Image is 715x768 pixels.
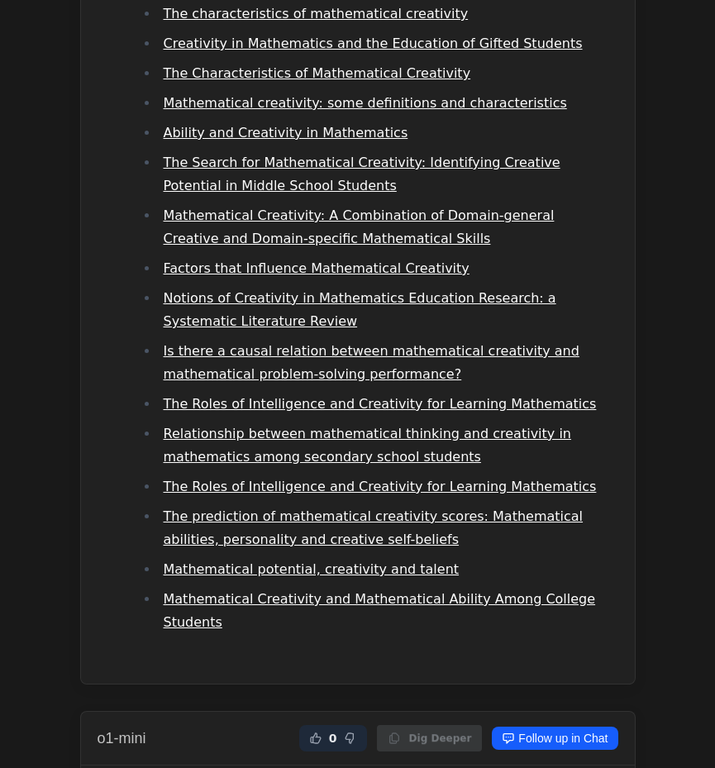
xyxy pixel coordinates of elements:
a: Follow up in Chat [492,727,617,750]
a: Mathematical potential, creativity and talent [164,561,460,577]
a: Factors that Influence Mathematical Creativity [164,260,470,276]
a: Notions of Creativity in Mathematics Education Research: a Systematic Literature Review [164,290,556,329]
a: Mathematical Creativity: A Combination of Domain‐general Creative and Domain‐specific Mathematica... [164,208,555,246]
a: The characteristics of mathematical creativity [164,6,469,21]
a: Relationship between mathematical thinking and creativity in mathematics among secondary school s... [164,426,571,465]
a: The Characteristics of Mathematical Creativity [164,65,471,81]
a: Mathematical creativity: some definitions and characteristics [164,95,567,111]
a: The Search for Mathematical Creativity: Identifying Creative Potential in Middle School Students [164,155,560,193]
h2: o1-mini [98,727,146,750]
a: Ability and Creativity in Mathematics [164,125,408,141]
a: The prediction of mathematical creativity scores: Mathematical abilities, personality and creativ... [164,508,584,547]
a: The Roles of Intelligence and Creativity for Learning Mathematics [164,396,597,412]
span: 0 [329,730,337,747]
a: Mathematical Creativity and Mathematical Ability Among College Students [164,591,596,630]
a: Creativity in Mathematics and the Education of Gifted Students [164,36,583,51]
button: Not Helpful [341,728,360,748]
button: Helpful [306,728,326,748]
a: Is there a causal relation between mathematical creativity and mathematical problem-solving perfo... [164,343,579,382]
a: The Roles of Intelligence and Creativity for Learning Mathematics [164,479,597,494]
